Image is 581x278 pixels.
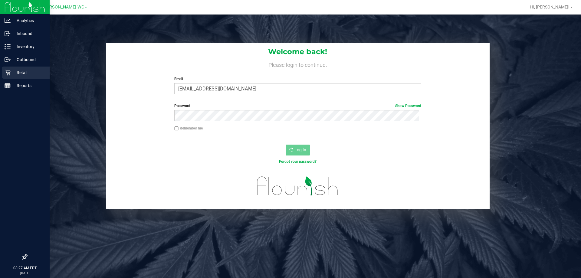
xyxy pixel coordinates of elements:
span: Hi, [PERSON_NAME]! [530,5,570,9]
inline-svg: Reports [5,83,11,89]
h4: Please login to continue. [106,61,490,68]
span: Log In [294,147,306,152]
p: 08:27 AM EDT [3,265,47,271]
p: Retail [11,69,47,76]
p: Inventory [11,43,47,50]
img: flourish_logo.svg [250,171,346,201]
inline-svg: Analytics [5,18,11,24]
inline-svg: Inbound [5,31,11,37]
span: St. [PERSON_NAME] WC [36,5,84,10]
inline-svg: Retail [5,70,11,76]
h1: Welcome back! [106,48,490,56]
span: Password [174,104,190,108]
button: Log In [286,145,310,155]
label: Remember me [174,126,203,131]
inline-svg: Outbound [5,57,11,63]
p: Outbound [11,56,47,63]
p: Analytics [11,17,47,24]
inline-svg: Inventory [5,44,11,50]
p: Inbound [11,30,47,37]
p: Reports [11,82,47,89]
label: Email [174,76,421,82]
p: [DATE] [3,271,47,275]
input: Remember me [174,126,179,131]
a: Forgot your password? [279,159,317,164]
a: Show Password [395,104,421,108]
